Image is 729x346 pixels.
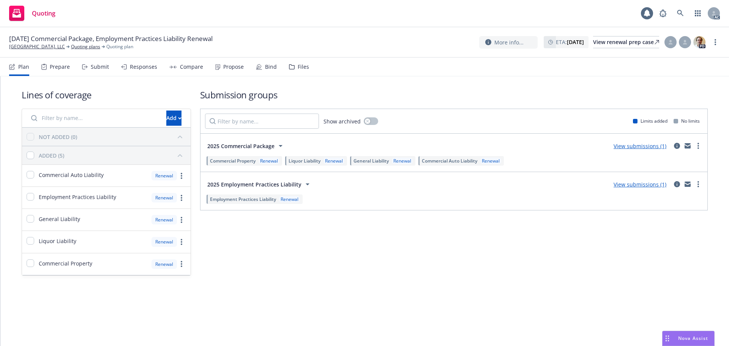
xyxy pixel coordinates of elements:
[694,141,703,150] a: more
[593,36,659,48] a: View renewal prep case
[353,158,389,164] span: General Liability
[27,111,162,126] input: Filter by name...
[39,133,77,141] div: NOT ADDED (0)
[151,215,177,224] div: Renewal
[556,38,584,46] span: ETA :
[200,88,708,101] h1: Submission groups
[494,38,524,46] span: More info...
[614,142,666,150] a: View submissions (1)
[9,34,213,43] span: [DATE] Commercial Package, Employment Practices Liability Renewal
[151,237,177,246] div: Renewal
[223,64,244,70] div: Propose
[693,36,705,48] img: photo
[106,43,133,50] span: Quoting plan
[39,237,76,245] span: Liquor Liability
[259,158,279,164] div: Renewal
[279,196,300,202] div: Renewal
[480,158,501,164] div: Renewal
[166,111,181,126] button: Add
[130,64,157,70] div: Responses
[151,171,177,180] div: Renewal
[205,177,314,192] button: 2025 Employment Practices Liability
[205,114,319,129] input: Filter by name...
[662,331,715,346] button: Nova Assist
[674,118,700,124] div: No limits
[39,131,186,143] button: NOT ADDED (0)
[166,111,181,125] div: Add
[323,158,344,164] div: Renewal
[663,331,672,346] div: Drag to move
[39,215,80,223] span: General Liability
[673,6,688,21] a: Search
[39,259,92,267] span: Commercial Property
[177,193,186,202] a: more
[207,142,275,150] span: 2025 Commercial Package
[683,141,692,150] a: mail
[177,171,186,180] a: more
[71,43,100,50] a: Quoting plans
[151,193,177,202] div: Renewal
[207,180,301,188] span: 2025 Employment Practices Liability
[18,64,29,70] div: Plan
[298,64,309,70] div: Files
[39,152,64,160] div: ADDED (5)
[392,158,413,164] div: Renewal
[39,193,116,201] span: Employment Practices Liability
[683,180,692,189] a: mail
[9,43,65,50] a: [GEOGRAPHIC_DATA]. LLC
[177,215,186,224] a: more
[205,138,287,153] button: 2025 Commercial Package
[22,88,191,101] h1: Lines of coverage
[210,196,276,202] span: Employment Practices Liability
[614,181,666,188] a: View submissions (1)
[567,38,584,46] strong: [DATE]
[690,6,705,21] a: Switch app
[655,6,671,21] a: Report a Bug
[422,158,477,164] span: Commercial Auto Liability
[210,158,256,164] span: Commercial Property
[289,158,320,164] span: Liquor Liability
[39,171,104,179] span: Commercial Auto Liability
[177,259,186,269] a: more
[479,36,538,49] button: More info...
[711,38,720,47] a: more
[672,141,682,150] a: circleInformation
[91,64,109,70] div: Submit
[39,149,186,161] button: ADDED (5)
[177,237,186,246] a: more
[672,180,682,189] a: circleInformation
[323,117,361,125] span: Show archived
[633,118,667,124] div: Limits added
[6,3,58,24] a: Quoting
[265,64,277,70] div: Bind
[678,335,708,341] span: Nova Assist
[694,180,703,189] a: more
[151,259,177,269] div: Renewal
[50,64,70,70] div: Prepare
[180,64,203,70] div: Compare
[32,10,55,16] span: Quoting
